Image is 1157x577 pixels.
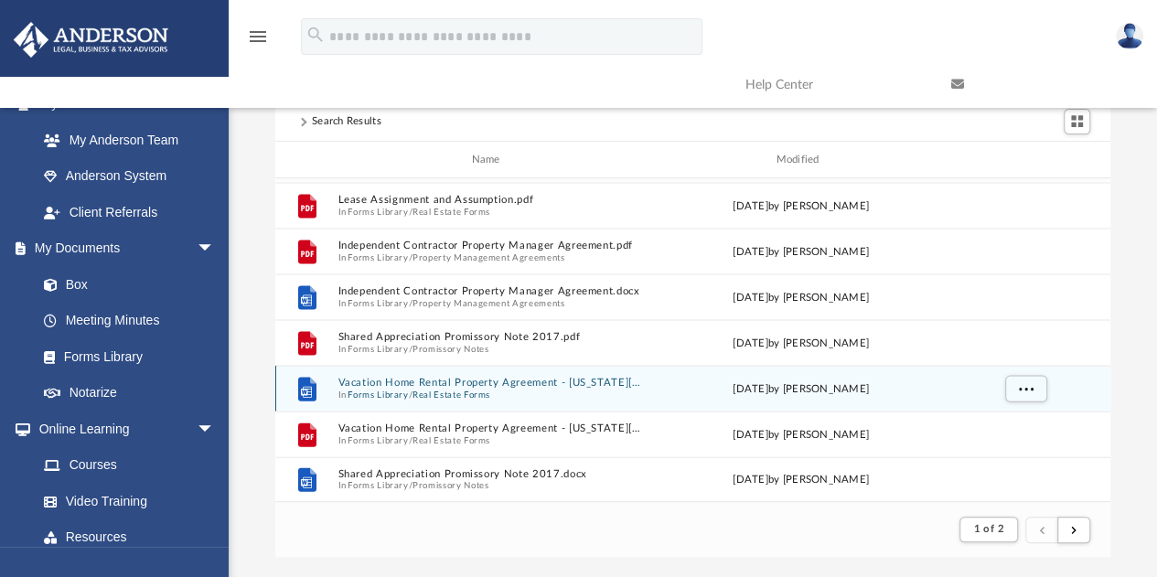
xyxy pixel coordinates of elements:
div: Name [337,152,640,168]
span: / [409,297,412,309]
a: My Anderson Team [26,122,224,158]
div: [DATE] by [PERSON_NAME] [649,426,953,443]
button: Forms Library [348,297,408,309]
button: Forms Library [348,251,408,263]
img: Anderson Advisors Platinum Portal [8,22,174,58]
span: / [409,479,412,491]
a: My Documentsarrow_drop_down [13,230,233,267]
span: arrow_drop_down [197,411,233,448]
span: In [337,434,641,446]
button: Switch to Grid View [1064,109,1091,134]
span: In [337,297,641,309]
button: Independent Contractor Property Manager Agreement.pdf [337,239,641,251]
button: Vacation Home Rental Property Agreement - [US_STATE][GEOGRAPHIC_DATA]pdf [337,422,641,433]
span: / [409,389,412,401]
a: Video Training [26,483,224,519]
button: Shared Appreciation Promissory Note 2017.docx [337,467,641,479]
button: Forms Library [348,479,408,491]
i: menu [247,26,269,48]
a: Anderson System [26,158,233,195]
button: 1 of 2 [959,517,1017,542]
button: Independent Contractor Property Manager Agreement.docx [337,284,641,296]
span: / [409,434,412,446]
div: Search Results [312,113,381,130]
span: / [409,343,412,355]
img: User Pic [1116,23,1143,49]
a: Online Learningarrow_drop_down [13,411,233,447]
a: Client Referrals [26,194,233,230]
a: Notarize [26,375,233,411]
button: Forms Library [348,434,408,446]
span: In [337,206,641,218]
div: Modified [648,152,952,168]
a: Courses [26,447,233,484]
button: Forms Library [348,389,408,401]
button: Property Management Agreements [412,297,565,309]
div: grid [275,178,1110,501]
button: Real Estate Forms [412,434,490,446]
button: Property Management Agreements [412,251,565,263]
div: id [284,152,329,168]
a: menu [247,35,269,48]
button: More options [1004,375,1046,402]
div: [DATE] by [PERSON_NAME] [649,198,953,214]
a: Box [26,266,224,303]
span: / [409,206,412,218]
button: Promissory Notes [412,343,488,355]
span: In [337,389,641,401]
i: search [305,25,326,45]
span: arrow_drop_down [197,230,233,268]
span: In [337,479,641,491]
div: [DATE] by [PERSON_NAME] [649,289,953,305]
a: Meeting Minutes [26,303,233,339]
button: Forms Library [348,343,408,355]
button: Forms Library [348,206,408,218]
div: [DATE] by [PERSON_NAME] [649,380,953,397]
a: Help Center [732,48,937,121]
div: [DATE] by [PERSON_NAME] [649,335,953,351]
div: [DATE] by [PERSON_NAME] [649,471,953,487]
button: Real Estate Forms [412,206,490,218]
button: Lease Assignment and Assumption.pdf [337,193,641,205]
div: id [960,152,1088,168]
span: In [337,343,641,355]
span: In [337,251,641,263]
a: Forms Library [26,338,224,375]
button: Vacation Home Rental Property Agreement - [US_STATE][GEOGRAPHIC_DATA]docx [337,376,641,388]
div: [DATE] by [PERSON_NAME] [649,243,953,260]
a: Resources [26,519,233,556]
button: Real Estate Forms [412,389,490,401]
span: / [409,251,412,263]
button: Promissory Notes [412,479,488,491]
button: Shared Appreciation Promissory Note 2017.pdf [337,330,641,342]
